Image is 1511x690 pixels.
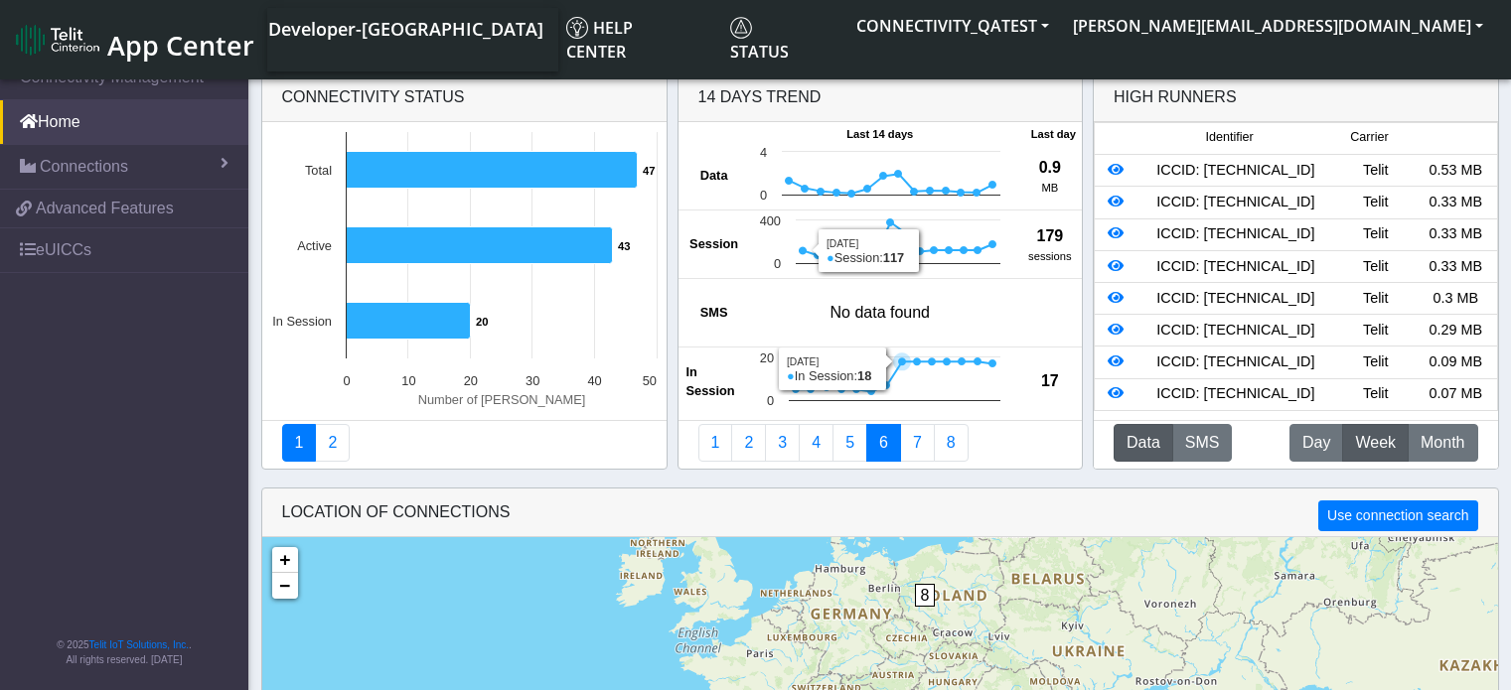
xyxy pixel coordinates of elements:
text: In Session [272,314,332,329]
img: status.svg [730,17,752,39]
span: Week [1355,431,1396,455]
div: 14 Days Trend [679,73,1083,122]
div: ICCID: [TECHNICAL_ID] [1135,192,1335,213]
span: Connections [40,155,128,179]
text: 30 [526,373,539,388]
nav: Summary paging [698,424,1063,462]
button: SMS [1172,424,1233,462]
button: Week [1342,424,1409,462]
a: Carrier [731,424,766,462]
text: 0 [774,256,781,271]
span: 0.9 [1039,156,1061,180]
div: ICCID: [TECHNICAL_ID] [1135,288,1335,310]
a: Your current platform instance [267,8,542,48]
a: Status [722,8,844,71]
span: Advanced Features [36,197,174,220]
span: Last day [1031,128,1076,140]
div: 0.33 MB [1416,192,1496,213]
div: Telit [1336,223,1417,245]
a: Not Connected for 30 days [934,424,969,462]
div: Telit [1336,320,1417,342]
span: Carrier [1350,128,1388,147]
span: No data found [750,279,1010,346]
a: Usage per Country [765,424,800,462]
a: Zoom out [272,573,298,599]
div: 0.3 MB [1416,288,1496,310]
button: [PERSON_NAME][EMAIL_ADDRESS][DOMAIN_NAME] [1061,8,1495,44]
text: 4 [760,145,767,160]
div: High Runners [1114,85,1237,109]
span: Identifier [1205,128,1253,147]
div: 0.07 MB [1416,383,1496,405]
div: ICCID: [TECHNICAL_ID] [1135,351,1335,373]
span: Day [1302,431,1330,455]
div: ICCID: [TECHNICAL_ID] [1135,223,1335,245]
div: Telit [1336,192,1417,213]
a: Usage by Carrier [832,424,867,462]
text: 50 [642,373,656,388]
span: Data [692,166,736,185]
text: Number of [PERSON_NAME] [417,392,585,407]
div: 0.09 MB [1416,351,1496,373]
span: In Session [679,362,750,400]
a: Zero Session [900,424,935,462]
a: 14 Days Trend [866,424,901,462]
img: logo-telit-cinterion-gw-new.png [16,24,99,56]
span: Session [681,234,746,253]
div: 0.53 MB [1416,160,1496,182]
div: Telit [1336,288,1417,310]
div: ICCID: [TECHNICAL_ID] [1135,160,1335,182]
text: 0 [343,373,350,388]
span: 179 [1037,224,1064,248]
text: Active [297,238,332,253]
div: Telit [1336,160,1417,182]
text: 20 [463,373,477,388]
button: Use connection search [1318,500,1477,531]
span: Help center [566,17,633,63]
a: Zoom in [272,547,298,573]
a: Telit IoT Solutions, Inc. [89,639,189,650]
div: Telit [1336,256,1417,278]
a: Help center [558,8,722,71]
a: Connectivity status [282,424,317,462]
text: 10 [401,373,415,388]
a: Connections By Carrier [799,424,833,462]
button: Data [1114,424,1173,462]
span: Month [1421,431,1464,455]
text: 40 [587,373,601,388]
div: 0.29 MB [1416,320,1496,342]
nav: Summary paging [282,424,647,462]
div: ICCID: [TECHNICAL_ID] [1135,383,1335,405]
button: Month [1408,424,1477,462]
text: 43 [618,240,630,252]
span: App Center [107,27,254,64]
div: Connectivity status [262,73,667,122]
text: 47 [643,165,655,177]
text: Total [304,163,331,178]
span: Last 14 days [750,126,1010,143]
span: 17 [1041,369,1059,393]
a: App Center [16,19,251,62]
div: 0.33 MB [1416,223,1496,245]
span: SMS [692,303,736,322]
text: 0 [760,188,767,203]
button: CONNECTIVITY_QATEST [844,8,1061,44]
div: Telit [1336,351,1417,373]
span: Developer-[GEOGRAPHIC_DATA] [268,17,543,41]
a: Deployment status [315,424,350,462]
span: sessions [1028,248,1072,265]
div: ICCID: [TECHNICAL_ID] [1135,256,1335,278]
a: Connections By Country [698,424,733,462]
span: Status [730,17,789,63]
div: ICCID: [TECHNICAL_ID] [1135,320,1335,342]
img: knowledge.svg [566,17,588,39]
text: 0 [767,393,774,408]
div: LOCATION OF CONNECTIONS [262,488,1498,537]
div: Telit [1336,383,1417,405]
text: 400 [759,213,780,228]
div: 0.33 MB [1416,256,1496,278]
span: 8 [915,584,936,607]
text: 20 [760,350,774,365]
button: Day [1289,424,1343,462]
span: MB [1041,180,1058,197]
